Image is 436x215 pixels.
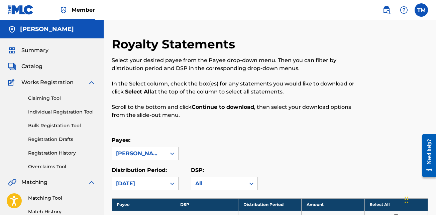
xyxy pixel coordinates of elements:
h2: Royalty Statements [112,37,238,52]
span: Member [72,6,95,14]
div: Drag [405,190,409,210]
span: Catalog [21,62,42,70]
img: expand [88,178,96,186]
img: search [383,6,391,14]
th: Distribution Period [238,198,301,211]
a: Claiming Tool [28,95,96,102]
a: SummarySummary [8,46,48,54]
label: Payee: [112,137,130,143]
label: Distribution Period: [112,167,167,173]
p: Select your desired payee from the Payee drop-down menu. Then you can filter by distribution peri... [112,56,355,72]
a: Registration History [28,150,96,157]
strong: Select All [125,88,151,95]
a: Bulk Registration Tool [28,122,96,129]
span: Summary [21,46,48,54]
img: Works Registration [8,78,17,86]
a: CatalogCatalog [8,62,42,70]
th: DSP [175,198,238,211]
img: MLC Logo [8,5,34,15]
div: [PERSON_NAME] [116,150,162,158]
p: Scroll to the bottom and click , then select your download options from the slide-out menu. [112,103,355,119]
strong: Continue to download [192,104,254,110]
span: Works Registration [21,78,74,86]
iframe: Resource Center [417,129,436,183]
img: Matching [8,178,16,186]
img: expand [88,78,96,86]
iframe: Chat Widget [403,183,436,215]
div: User Menu [415,3,428,17]
span: Matching [21,178,47,186]
th: Select All [364,198,428,211]
img: Summary [8,46,16,54]
h5: Troy Jordan McDaniel [20,25,74,33]
img: help [400,6,408,14]
div: All [195,180,241,188]
th: Amount [301,198,364,211]
a: Public Search [380,3,393,17]
th: Payee [112,198,175,211]
img: Catalog [8,62,16,70]
label: DSP: [191,167,204,173]
div: Help [397,3,411,17]
a: Registration Drafts [28,136,96,143]
p: In the Select column, check the box(es) for any statements you would like to download or click at... [112,80,355,96]
div: [DATE] [116,180,162,188]
a: Matching Tool [28,195,96,202]
img: Top Rightsholder [60,6,68,14]
a: Overclaims Tool [28,163,96,170]
a: Individual Registration Tool [28,109,96,116]
img: Accounts [8,25,16,33]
